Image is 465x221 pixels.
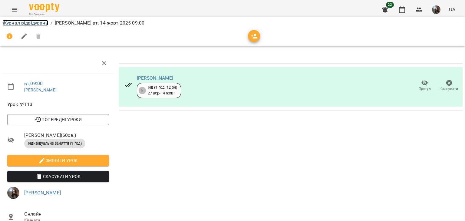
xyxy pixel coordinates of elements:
[2,20,48,26] a: Журнал відвідувань
[139,87,146,94] div: 5
[12,116,104,123] span: Попередні уроки
[12,173,104,180] span: Скасувати Урок
[7,155,109,166] button: Змінити урок
[29,3,59,12] img: Voopty Logo
[24,190,61,196] a: [PERSON_NAME]
[7,114,109,125] button: Попередні уроки
[24,141,85,146] span: Індивідуальне заняття (1 год)
[7,187,19,199] img: 3223da47ea16ff58329dec54ac365d5d.JPG
[29,12,59,16] span: For Business
[437,77,461,94] button: Скасувати
[2,19,463,27] nav: breadcrumb
[7,171,109,182] button: Скасувати Урок
[24,210,109,218] span: Онлайн
[386,2,394,8] span: 22
[7,2,22,17] button: Menu
[432,5,440,14] img: 3223da47ea16ff58329dec54ac365d5d.JPG
[12,157,104,164] span: Змінити урок
[419,86,431,91] span: Прогул
[7,101,109,108] span: Урок №113
[24,81,43,86] a: вт , 09:00
[55,19,144,27] p: [PERSON_NAME] вт, 14 жовт 2025 09:00
[412,77,437,94] button: Прогул
[137,75,173,81] a: [PERSON_NAME]
[440,86,458,91] span: Скасувати
[24,87,57,92] a: [PERSON_NAME]
[51,19,52,27] li: /
[24,132,109,139] span: [PERSON_NAME] ( 60 хв. )
[447,4,458,15] button: UA
[449,6,455,13] span: UA
[148,85,177,96] div: Інд (1 год, 12 зн) 27 вер - 14 жовт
